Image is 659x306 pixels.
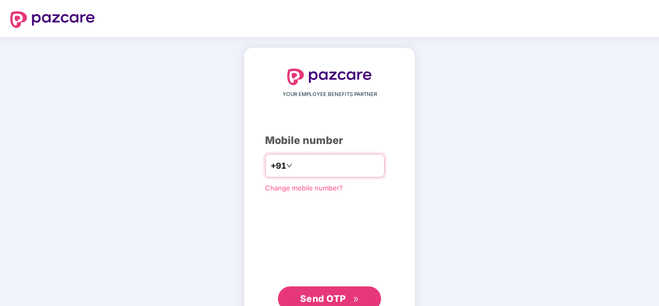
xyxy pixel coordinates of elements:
a: Change mobile number? [265,184,343,192]
span: double-right [353,296,359,303]
img: logo [287,69,372,85]
img: logo [10,11,95,28]
div: Mobile number [265,133,394,149]
span: +91 [271,159,286,172]
span: Send OTP [300,293,346,304]
span: YOUR EMPLOYEE BENEFITS PARTNER [283,90,377,99]
span: down [286,163,292,169]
